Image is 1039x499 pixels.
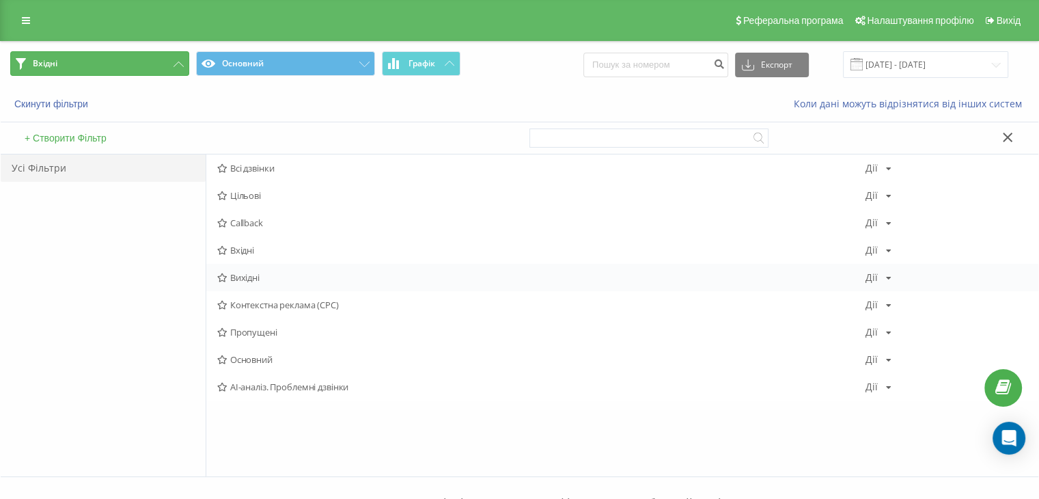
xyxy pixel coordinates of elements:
span: Контекстна реклама (CPC) [217,300,865,310]
div: Дії [865,191,878,200]
button: Основний [196,51,375,76]
button: Експорт [735,53,809,77]
button: Графік [382,51,460,76]
div: Дії [865,382,878,392]
span: Графік [408,59,435,68]
span: Пропущені [217,327,865,337]
div: Дії [865,245,878,255]
button: Скинути фільтри [10,98,95,110]
div: Дії [865,327,878,337]
span: Реферальна програма [743,15,844,26]
button: Вхідні [10,51,189,76]
div: Дії [865,163,878,173]
span: Цільові [217,191,865,200]
button: Закрити [998,131,1018,146]
span: Налаштування профілю [867,15,973,26]
input: Пошук за номером [583,53,728,77]
span: Вхідні [217,245,865,255]
span: Callback [217,218,865,228]
span: Основний [217,355,865,364]
span: Вихід [997,15,1021,26]
button: + Створити Фільтр [20,132,111,144]
span: Вхідні [33,58,57,69]
div: Усі Фільтри [1,154,206,182]
a: Коли дані можуть відрізнятися вiд інших систем [794,97,1029,110]
span: Вихідні [217,273,865,282]
span: AI-аналіз. Проблемні дзвінки [217,382,865,392]
div: Дії [865,273,878,282]
div: Дії [865,218,878,228]
div: Дії [865,300,878,310]
span: Всі дзвінки [217,163,865,173]
div: Дії [865,355,878,364]
div: Open Intercom Messenger [993,422,1025,455]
